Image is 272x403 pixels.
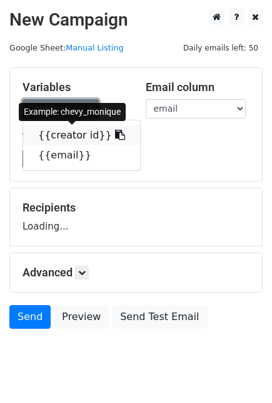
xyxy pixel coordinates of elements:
[23,201,249,215] h5: Recipients
[9,43,124,52] small: Google Sheet:
[23,80,127,94] h5: Variables
[9,305,51,329] a: Send
[146,80,250,94] h5: Email column
[19,103,126,121] div: Example: chevy_monique
[23,145,140,165] a: {{email}}
[23,125,140,145] a: {{creator id}}
[23,266,249,279] h5: Advanced
[179,41,263,55] span: Daily emails left: 50
[209,343,272,403] iframe: Chat Widget
[112,305,207,329] a: Send Test Email
[179,43,263,52] a: Daily emails left: 50
[9,9,263,31] h2: New Campaign
[54,305,109,329] a: Preview
[23,201,249,233] div: Loading...
[66,43,123,52] a: Manual Listing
